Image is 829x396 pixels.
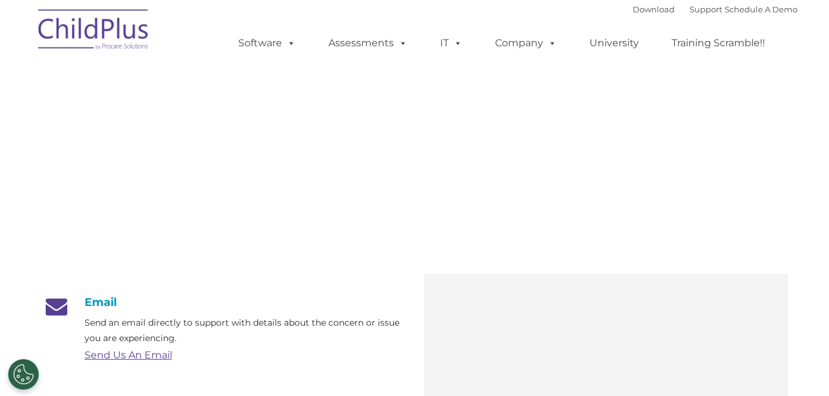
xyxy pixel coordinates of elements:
a: University [577,31,651,56]
a: Send Us An Email [85,349,172,361]
font: | [633,4,798,14]
a: Company [483,31,569,56]
a: Training Scramble!! [659,31,777,56]
img: ChildPlus by Procare Solutions [32,1,156,62]
a: Schedule A Demo [725,4,798,14]
h4: Email [41,295,406,309]
a: Support [689,4,722,14]
a: Software [226,31,308,56]
button: Cookies Settings [8,359,39,390]
p: Send an email directly to support with details about the concern or issue you are experiencing. [85,315,406,346]
a: IT [428,31,475,56]
a: Assessments [316,31,420,56]
a: Download [633,4,675,14]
